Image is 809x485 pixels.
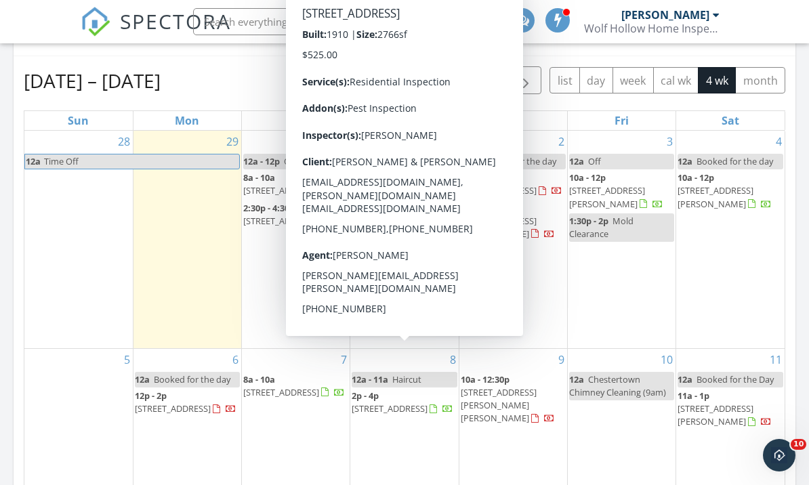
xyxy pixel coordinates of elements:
a: Go to October 11, 2025 [767,349,785,371]
span: [STREET_ADDRESS][PERSON_NAME] [569,184,645,209]
a: 10a - 12p [STREET_ADDRESS][PERSON_NAME] [569,171,663,209]
button: cal wk [653,67,699,93]
input: Search everything... [193,8,464,35]
a: 12p - 2p [STREET_ADDRESS] [135,388,240,417]
a: 2:30p - 4:30p [STREET_ADDRESS] [243,202,345,227]
a: 10a - 12p [STREET_ADDRESS][PERSON_NAME][PERSON_NAME] [352,170,457,226]
span: Booked for the day [480,155,556,167]
span: 1:30p - 2p [569,215,608,227]
div: Wolf Hollow Home Inspections [584,22,720,35]
a: Go to October 9, 2025 [556,349,567,371]
a: Go to October 2, 2025 [556,131,567,152]
span: [STREET_ADDRESS] [352,402,428,415]
span: [STREET_ADDRESS][PERSON_NAME][PERSON_NAME] [352,184,428,222]
a: 11a - 1p [STREET_ADDRESS][PERSON_NAME] [678,389,772,427]
a: 10a - 12p [STREET_ADDRESS][PERSON_NAME] [569,170,674,213]
a: Go to October 7, 2025 [338,349,350,371]
span: [STREET_ADDRESS] [243,215,319,227]
span: 2:30p - 4:30p [243,202,295,214]
span: SPECTORA [120,7,231,35]
a: SPECTORA [81,18,231,47]
a: 8a - 10a [STREET_ADDRESS] [243,373,345,398]
span: Booked for the day [371,155,447,167]
span: 12p - 2p [135,389,167,402]
span: [STREET_ADDRESS] [461,184,537,196]
a: 10a - 12:30p [STREET_ADDRESS][PERSON_NAME][PERSON_NAME] [461,373,555,425]
a: Saturday [719,111,742,130]
a: 2p - 4p [STREET_ADDRESS][PERSON_NAME] [461,201,566,243]
a: 10a - 12p [STREET_ADDRESS] [461,171,562,196]
span: 2p - 4p [352,389,379,402]
span: 10a - 12p [352,171,388,184]
span: [STREET_ADDRESS] [243,184,319,196]
td: Go to September 28, 2025 [24,131,133,348]
td: Go to October 2, 2025 [459,131,567,348]
span: Booked for the day [697,155,773,167]
a: 2:30p - 4:30p [STREET_ADDRESS] [243,201,348,230]
span: 12a [678,155,692,167]
span: [STREET_ADDRESS][PERSON_NAME] [461,215,537,240]
span: [STREET_ADDRESS] [352,240,428,253]
span: 11a - 1p [678,389,709,402]
img: The Best Home Inspection Software - Spectora [81,7,110,37]
a: 10a - 12p [STREET_ADDRESS][PERSON_NAME] [678,171,772,209]
span: 12a [678,373,692,385]
td: Go to October 1, 2025 [350,131,459,348]
a: 3:30p - 5:30p [STREET_ADDRESS] [352,226,457,255]
span: 12a [135,373,150,385]
a: 8a - 10a [STREET_ADDRESS] [243,170,348,199]
button: day [579,67,613,93]
span: 10a - 12p [461,171,497,184]
a: Go to October 1, 2025 [447,131,459,152]
div: [PERSON_NAME] [621,8,709,22]
a: Go to September 29, 2025 [224,131,241,152]
a: Go to September 28, 2025 [115,131,133,152]
span: 10a - 12:30p [461,373,510,385]
span: 12a [352,155,367,167]
span: 12a [569,373,584,385]
button: week [613,67,654,93]
span: 12a - 12p [243,155,280,167]
span: 3:30p - 5:30p [352,228,403,240]
a: Go to October 6, 2025 [230,349,241,371]
button: month [735,67,785,93]
button: list [549,67,580,93]
a: Go to October 10, 2025 [658,349,676,371]
a: 10a - 12p [STREET_ADDRESS][PERSON_NAME] [678,170,783,213]
button: Previous [479,66,511,94]
span: [STREET_ADDRESS] [243,386,319,398]
span: 12a [461,155,476,167]
span: Booked for the Day [697,373,774,385]
span: 10 [791,439,806,450]
h2: [DATE] – [DATE] [24,67,161,94]
span: 8a - 10a [243,373,275,385]
td: Go to October 3, 2025 [567,131,676,348]
span: 12a [25,154,41,169]
button: Next [510,66,542,94]
a: 2p - 4p [STREET_ADDRESS] [352,388,457,417]
a: Monday [172,111,202,130]
td: Go to September 30, 2025 [242,131,350,348]
a: Go to October 4, 2025 [773,131,785,152]
a: 3:30p - 5:30p [STREET_ADDRESS] [352,228,453,253]
span: Chestertown Chimney Cleaning (9am) [569,373,666,398]
span: 2p - 4p [461,202,488,214]
a: 10a - 12p [STREET_ADDRESS][PERSON_NAME][PERSON_NAME] [352,171,446,223]
button: [DATE] [421,67,471,93]
a: Tuesday [283,111,308,130]
span: Haircut [392,373,421,385]
span: Booked for the day [154,373,230,385]
a: Go to October 5, 2025 [121,349,133,371]
a: 12p - 2p [STREET_ADDRESS] [135,389,236,415]
span: [STREET_ADDRESS][PERSON_NAME] [678,184,753,209]
span: Off [588,155,601,167]
a: Wednesday [390,111,419,130]
a: 8a - 10a [STREET_ADDRESS] [243,372,348,401]
iframe: Intercom live chat [763,439,795,471]
span: 10a - 12p [569,171,606,184]
span: Mold Clearance [569,215,634,240]
a: Go to October 8, 2025 [447,349,459,371]
a: 2p - 4p [STREET_ADDRESS][PERSON_NAME] [461,202,555,240]
button: 4 wk [698,67,736,93]
span: 8a - 10a [243,171,275,184]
